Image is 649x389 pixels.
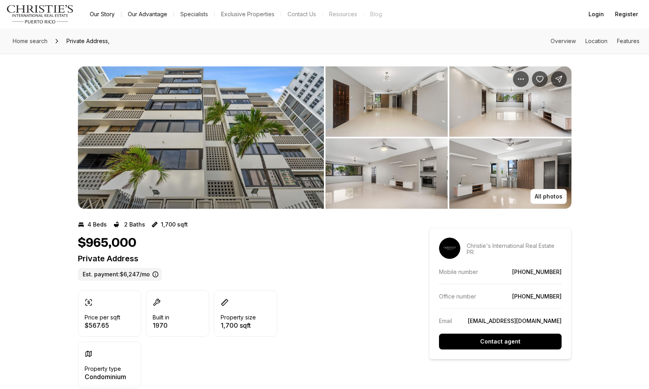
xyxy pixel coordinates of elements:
img: logo [6,5,74,24]
button: Login [584,6,609,22]
button: Save Property: [532,71,548,87]
p: Mobile number [439,268,478,275]
a: [PHONE_NUMBER] [512,293,562,300]
a: [PHONE_NUMBER] [512,268,562,275]
nav: Page section menu [551,38,640,44]
button: View image gallery [449,138,571,209]
span: Private Address, [63,35,113,47]
span: Register [615,11,638,17]
a: Skip to: Features [617,38,640,44]
a: Blog [364,9,388,20]
h1: $965,000 [78,236,136,251]
a: Resources [323,9,363,20]
button: View image gallery [325,66,448,137]
li: 1 of 10 [78,66,324,209]
span: Home search [13,38,47,44]
a: Exclusive Properties [215,9,281,20]
p: Private Address [78,254,401,263]
a: Specialists [174,9,214,20]
button: Contact Us [281,9,322,20]
button: View image gallery [449,66,571,137]
p: 1,700 sqft [221,322,256,329]
button: Property options [513,71,529,87]
button: Contact agent [439,334,562,349]
p: 1,700 sqft [161,221,188,228]
a: Home search [9,35,51,47]
li: 2 of 10 [325,66,571,209]
p: Built in [153,314,169,321]
a: Our Story [83,9,121,20]
p: $567.65 [85,322,120,329]
p: All photos [535,193,562,200]
p: Property size [221,314,256,321]
p: Christie's International Real Estate PR [467,243,562,255]
label: Est. payment: $6,247/mo [78,268,162,281]
p: Property type [85,366,121,372]
button: All photos [530,189,567,204]
div: Listing Photos [78,66,571,209]
span: Login [588,11,604,17]
a: Skip to: Location [585,38,607,44]
button: View image gallery [325,138,448,209]
p: 4 Beds [87,221,107,228]
a: Skip to: Overview [551,38,576,44]
button: Register [610,6,643,22]
p: 1970 [153,322,169,329]
button: Share Property: [551,71,567,87]
p: Contact agent [480,338,520,345]
p: 2 Baths [124,221,145,228]
a: Our Advantage [121,9,174,20]
p: Office number [439,293,476,300]
p: Price per sqft [85,314,120,321]
a: [EMAIL_ADDRESS][DOMAIN_NAME] [468,317,562,324]
p: Condominium [85,374,126,380]
button: View image gallery [78,66,324,209]
p: Email [439,317,452,324]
